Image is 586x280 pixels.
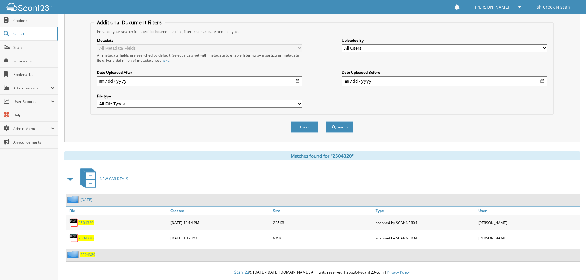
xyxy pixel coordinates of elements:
div: [DATE] 12:14 PM [169,216,272,229]
input: start [97,76,302,86]
span: Announcements [13,140,55,145]
div: [DATE] 1:17 PM [169,232,272,244]
a: 2504320 [78,220,94,225]
a: Size [272,207,374,215]
img: folder2.png [67,251,80,258]
img: PDF.png [69,218,78,227]
a: Created [169,207,272,215]
a: Privacy Policy [387,270,410,275]
div: 225KB [272,216,374,229]
span: Scan [13,45,55,50]
div: Enhance your search for specific documents using filters such as date and file type. [94,29,550,34]
a: File [66,207,169,215]
span: [PERSON_NAME] [475,5,509,9]
button: Search [326,121,353,133]
a: [DATE] [80,197,92,202]
a: Type [374,207,477,215]
span: Reminders [13,58,55,64]
span: Scan123 [234,270,249,275]
img: PDF.png [69,233,78,243]
div: 9MB [272,232,374,244]
input: end [342,76,547,86]
span: Admin Menu [13,126,50,131]
div: [PERSON_NAME] [477,216,580,229]
legend: Additional Document Filters [94,19,165,26]
label: Metadata [97,38,302,43]
a: User [477,207,580,215]
span: Help [13,112,55,118]
span: User Reports [13,99,50,104]
div: [PERSON_NAME] [477,232,580,244]
label: Date Uploaded After [97,70,302,75]
button: Clear [291,121,318,133]
span: Search [13,31,54,37]
img: scan123-logo-white.svg [6,3,52,11]
span: Admin Reports [13,85,50,91]
label: Uploaded By [342,38,547,43]
label: File type [97,93,302,99]
div: scanned by SCANNER04 [374,232,477,244]
div: Matches found for "2504320" [64,151,580,160]
img: folder2.png [67,196,80,203]
div: scanned by SCANNER04 [374,216,477,229]
a: NEW CAR DEALS [77,167,128,191]
a: 2504320 [80,252,95,257]
span: NEW CAR DEALS [100,176,128,181]
a: 2504320 [78,235,94,241]
a: here [161,58,169,63]
div: All metadata fields are searched by default. Select a cabinet with metadata to enable filtering b... [97,53,302,63]
span: Bookmarks [13,72,55,77]
iframe: Chat Widget [555,250,586,280]
span: Fish Creek Nissan [533,5,570,9]
span: Cabinets [13,18,55,23]
div: © [DATE]-[DATE] [DOMAIN_NAME]. All rights reserved | appg04-scan123-com | [58,265,586,280]
label: Date Uploaded Before [342,70,547,75]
